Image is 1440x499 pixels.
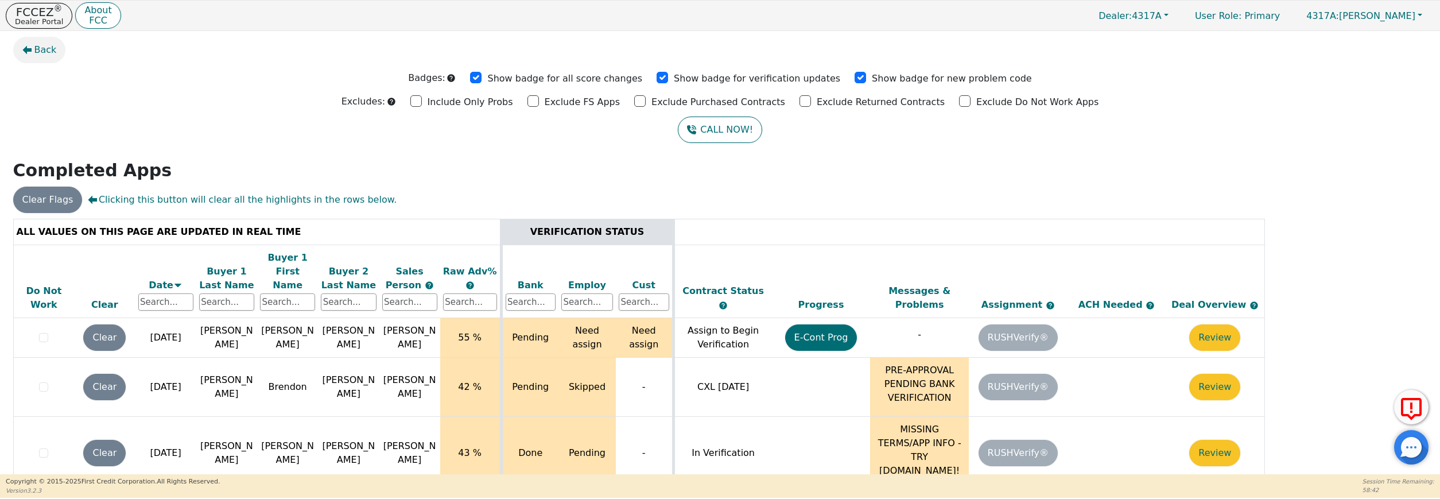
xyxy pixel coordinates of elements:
[17,225,497,239] div: ALL VALUES ON THIS PAGE ARE UPDATED IN REAL TIME
[54,3,63,14] sup: ®
[196,318,257,358] td: [PERSON_NAME]
[260,293,315,311] input: Search...
[673,358,772,417] td: CXL [DATE]
[981,299,1046,310] span: Assignment
[558,417,616,490] td: Pending
[616,318,673,358] td: Need assign
[138,278,193,292] div: Date
[458,381,482,392] span: 42 %
[775,298,868,312] div: Progress
[84,6,111,15] p: About
[1183,5,1291,27] p: Primary
[1183,5,1291,27] a: User Role: Primary
[157,478,220,485] span: All Rights Reserved.
[260,251,315,292] div: Buyer 1 First Name
[619,293,669,311] input: Search...
[506,278,556,292] div: Bank
[1189,440,1240,466] button: Review
[1189,324,1240,351] button: Review
[1099,10,1132,21] span: Dealer:
[1363,477,1434,486] p: Session Time Remaining:
[34,43,57,57] span: Back
[678,117,762,143] button: CALL NOW!
[196,358,257,417] td: [PERSON_NAME]
[383,440,436,465] span: [PERSON_NAME]
[616,417,673,490] td: -
[501,358,558,417] td: Pending
[558,358,616,417] td: Skipped
[674,72,840,86] p: Show badge for verification updates
[976,95,1099,109] p: Exclude Do Not Work Apps
[135,358,196,417] td: [DATE]
[1294,7,1434,25] button: 4317A:[PERSON_NAME]
[1306,10,1415,21] span: [PERSON_NAME]
[458,447,482,458] span: 43 %
[13,37,66,63] button: Back
[619,278,669,292] div: Cust
[196,417,257,490] td: [PERSON_NAME]
[13,160,172,180] strong: Completed Apps
[558,318,616,358] td: Need assign
[386,266,425,291] span: Sales Person
[199,293,254,311] input: Search...
[682,285,764,296] span: Contract Status
[501,417,558,490] td: Done
[6,3,72,29] button: FCCEZ®Dealer Portal
[88,193,397,207] span: Clicking this button will clear all the highlights in the rows below.
[257,358,318,417] td: Brendon
[6,477,220,487] p: Copyright © 2015- 2025 First Credit Corporation.
[257,318,318,358] td: [PERSON_NAME]
[487,72,642,86] p: Show badge for all score changes
[83,440,126,466] button: Clear
[1394,390,1429,424] button: Report Error to FCC
[318,318,379,358] td: [PERSON_NAME]
[382,293,437,311] input: Search...
[1363,486,1434,494] p: 58:42
[13,187,83,213] button: Clear Flags
[15,18,63,25] p: Dealer Portal
[6,486,220,495] p: Version 3.2.3
[561,278,613,292] div: Employ
[873,363,966,405] p: PRE-APPROVAL PENDING BANK VERIFICATION
[341,95,385,109] p: Excludes:
[673,417,772,490] td: In Verification
[318,417,379,490] td: [PERSON_NAME]
[84,16,111,25] p: FCC
[873,284,966,312] div: Messages & Problems
[817,95,945,109] p: Exclude Returned Contracts
[673,318,772,358] td: Assign to Begin Verification
[138,293,193,311] input: Search...
[443,266,497,277] span: Raw Adv%
[77,298,132,312] div: Clear
[321,293,376,311] input: Search...
[257,417,318,490] td: [PERSON_NAME]
[1078,299,1146,310] span: ACH Needed
[545,95,620,109] p: Exclude FS Apps
[135,417,196,490] td: [DATE]
[1099,10,1162,21] span: 4317A
[873,423,966,478] p: MISSING TERMS/APP INFO - TRY [DOMAIN_NAME]!
[1086,7,1181,25] button: Dealer:4317A
[506,225,669,239] div: VERIFICATION STATUS
[383,325,436,350] span: [PERSON_NAME]
[506,293,556,311] input: Search...
[1195,10,1241,21] span: User Role :
[785,324,857,351] button: E-Cont Prog
[383,374,436,399] span: [PERSON_NAME]
[135,318,196,358] td: [DATE]
[1306,10,1339,21] span: 4317A:
[561,293,613,311] input: Search...
[872,72,1032,86] p: Show badge for new problem code
[83,374,126,400] button: Clear
[408,71,445,85] p: Badges:
[501,318,558,358] td: Pending
[1171,299,1259,310] span: Deal Overview
[1189,374,1240,400] button: Review
[15,6,63,18] p: FCCEZ
[75,2,121,29] button: AboutFCC
[199,265,254,292] div: Buyer 1 Last Name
